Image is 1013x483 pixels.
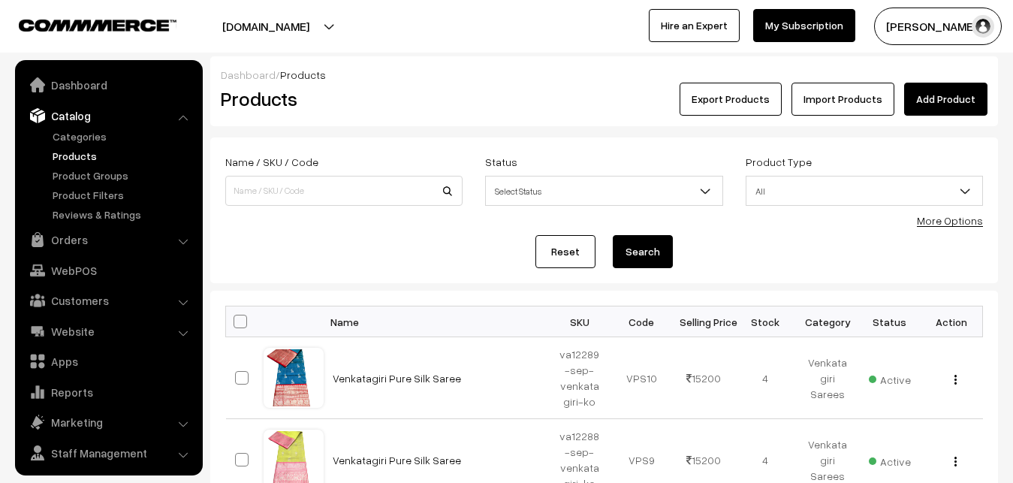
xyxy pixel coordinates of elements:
a: Venkatagiri Pure Silk Saree [333,372,461,385]
a: More Options [917,214,983,227]
a: Add Product [904,83,987,116]
a: My Subscription [753,9,855,42]
a: Dashboard [221,68,276,81]
img: user [972,15,994,38]
th: Name [324,306,549,337]
a: Customers [19,287,197,314]
span: Select Status [486,178,722,204]
img: COMMMERCE [19,20,176,31]
a: Product Groups [49,168,197,183]
td: VPS10 [611,337,673,419]
a: Reset [535,235,595,268]
img: Menu [954,457,957,466]
a: Categories [49,128,197,144]
label: Status [485,154,517,170]
a: Hire an Expert [649,9,740,42]
a: Dashboard [19,71,197,98]
td: Venkatagiri Sarees [797,337,859,419]
a: Import Products [791,83,894,116]
span: Active [869,368,911,388]
label: Product Type [746,154,812,170]
a: Reports [19,379,197,406]
span: Active [869,450,911,469]
input: Name / SKU / Code [225,176,463,206]
button: [DOMAIN_NAME] [170,8,362,45]
th: Status [858,306,921,337]
th: Action [921,306,983,337]
a: Orders [19,226,197,253]
a: Products [49,148,197,164]
a: Venkatagiri Pure Silk Saree [333,454,461,466]
th: SKU [549,306,611,337]
button: Export Products [680,83,782,116]
td: va12289-sep-venkatagiri-ko [549,337,611,419]
div: / [221,67,987,83]
button: [PERSON_NAME] [874,8,1002,45]
span: Select Status [485,176,722,206]
a: Website [19,318,197,345]
img: Menu [954,375,957,385]
span: All [746,176,983,206]
a: Apps [19,348,197,375]
a: Product Filters [49,187,197,203]
th: Selling Price [673,306,735,337]
a: COMMMERCE [19,15,150,33]
a: Staff Management [19,439,197,466]
a: Marketing [19,409,197,436]
a: Reviews & Ratings [49,207,197,222]
a: WebPOS [19,257,197,284]
a: Catalog [19,102,197,129]
th: Stock [734,306,797,337]
td: 15200 [673,337,735,419]
label: Name / SKU / Code [225,154,318,170]
th: Category [797,306,859,337]
button: Search [613,235,673,268]
td: 4 [734,337,797,419]
span: All [746,178,982,204]
th: Code [611,306,673,337]
h2: Products [221,87,461,110]
span: Products [280,68,326,81]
